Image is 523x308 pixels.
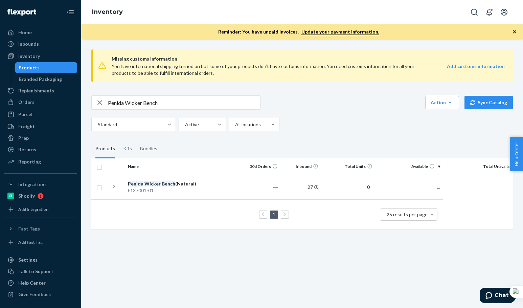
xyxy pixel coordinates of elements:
strong: Add customs information [447,63,505,69]
div: Talk to Support [18,268,53,275]
button: Close Navigation [64,5,77,19]
th: Name [125,158,201,175]
span: 0 [364,184,372,190]
div: (Natural) [128,180,199,187]
div: Orders [18,99,35,106]
div: Action [431,99,454,106]
a: Orders [4,97,77,108]
ol: breadcrumbs [87,2,128,22]
a: Products [15,62,77,73]
input: Search inventory by name or sku [108,96,260,109]
th: 30d Orders [240,158,280,175]
a: Home [4,27,77,38]
div: Shopify [18,193,35,199]
button: Fast Tags [4,223,77,234]
div: You have international shipping turned on but some of your products don’t have customs informatio... [112,63,426,76]
div: Fast Tags [18,225,40,232]
button: Talk to Support [4,266,77,277]
a: Parcel [4,109,77,120]
span: 25 results per page [387,212,428,217]
button: Open notifications [482,5,496,19]
input: Standard [97,121,98,128]
div: Home [18,29,32,36]
div: Reporting [18,158,41,165]
div: Settings [18,257,38,263]
th: Inbound [280,158,321,175]
td: ― [240,175,280,199]
a: Add Integration [4,204,77,215]
a: Settings [4,255,77,265]
iframe: Opens a widget where you can chat to one of our agents [480,288,516,305]
div: Add Fast Tag [18,239,43,245]
a: Inbounds [4,39,77,49]
div: Bundles [140,139,157,158]
em: Bench [162,181,175,186]
button: Integrations [4,179,77,190]
th: Available [375,158,443,175]
a: Add customs information [447,63,505,76]
a: Prep [4,133,77,144]
div: Replenishments [18,87,54,94]
a: Inventory [92,8,123,16]
em: Wicker [144,181,161,186]
a: Help Center [4,278,77,288]
div: Inventory [18,53,40,60]
button: Open Search Box [468,5,481,19]
a: Returns [4,144,77,155]
button: Sync Catalog [464,96,513,109]
a: Branded Packaging [15,74,77,85]
a: Page 1 is your current page [271,212,277,217]
a: Update your payment information. [301,29,379,35]
img: Flexport logo [7,9,36,16]
div: Branded Packaging [19,76,62,83]
div: Returns [18,146,36,153]
a: Shopify [4,191,77,201]
div: Add Integration [18,206,48,212]
a: Reporting [4,156,77,167]
input: Active [184,121,185,128]
a: Replenishments [4,85,77,96]
a: Inventory [4,51,77,62]
div: Help Center [18,280,46,286]
button: Help Center [510,137,523,171]
span: Missing customs information [112,55,505,63]
div: Kits [123,139,132,158]
p: Reminder: You have unpaid invoices. [218,28,379,35]
button: Open account menu [497,5,511,19]
th: Total Units [321,158,375,175]
input: All locations [234,121,235,128]
div: F137001-01 [128,187,199,194]
div: Freight [18,123,35,130]
div: Parcel [18,111,32,118]
a: Freight [4,121,77,132]
div: Give Feedback [18,291,51,298]
div: Prep [18,135,29,141]
div: Integrations [18,181,47,188]
div: Products [95,139,115,158]
div: Products [19,64,40,71]
td: 27 [280,175,321,199]
div: Inbounds [18,41,39,47]
button: Give Feedback [4,289,77,300]
p: ... [378,184,440,191]
em: Penida [128,181,143,186]
a: Add Fast Tag [4,237,77,248]
button: Action [426,96,459,109]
